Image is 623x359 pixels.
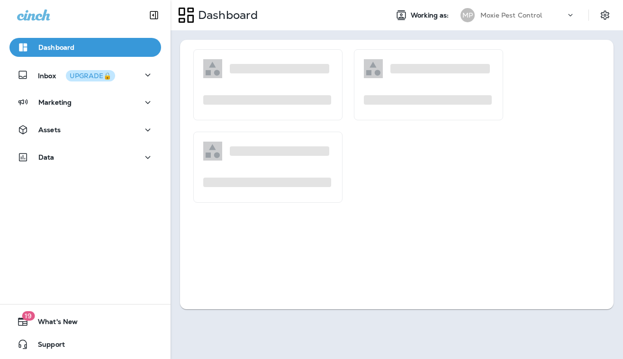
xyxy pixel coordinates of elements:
span: 19 [22,311,35,321]
button: InboxUPGRADE🔒 [9,65,161,84]
p: Data [38,153,54,161]
button: Data [9,148,161,167]
button: Support [9,335,161,354]
div: UPGRADE🔒 [70,72,111,79]
p: Dashboard [194,8,258,22]
button: 19What's New [9,312,161,331]
button: Collapse Sidebar [141,6,167,25]
p: Assets [38,126,61,134]
p: Moxie Pest Control [480,11,542,19]
button: Assets [9,120,161,139]
button: Dashboard [9,38,161,57]
span: What's New [28,318,78,329]
p: Dashboard [38,44,74,51]
p: Inbox [38,70,115,80]
button: Marketing [9,93,161,112]
p: Marketing [38,99,72,106]
button: UPGRADE🔒 [66,70,115,81]
div: MP [460,8,475,22]
span: Working as: [411,11,451,19]
button: Settings [596,7,614,24]
span: Support [28,341,65,352]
